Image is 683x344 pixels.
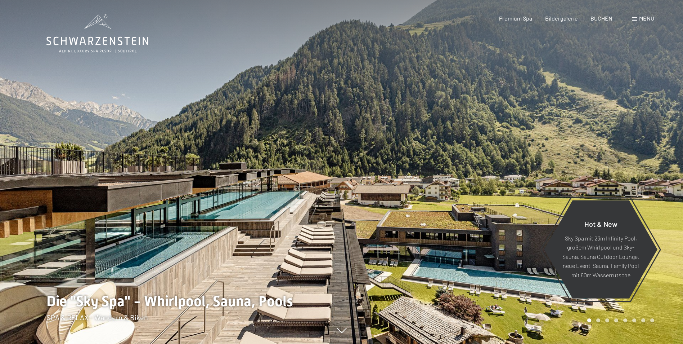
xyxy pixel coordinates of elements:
div: Carousel Pagination [585,318,654,322]
span: Menü [639,15,654,22]
div: Carousel Page 6 [632,318,636,322]
a: Premium Spa [499,15,532,22]
a: BUCHEN [590,15,612,22]
span: Hot & New [584,219,617,228]
div: Carousel Page 1 (Current Slide) [587,318,591,322]
div: Carousel Page 5 [623,318,627,322]
div: Carousel Page 8 [650,318,654,322]
p: Sky Spa mit 23m Infinity Pool, großem Whirlpool und Sky-Sauna, Sauna Outdoor Lounge, neue Event-S... [562,233,640,279]
div: Carousel Page 7 [641,318,645,322]
a: Hot & New Sky Spa mit 23m Infinity Pool, großem Whirlpool und Sky-Sauna, Sauna Outdoor Lounge, ne... [544,200,658,299]
div: Carousel Page 4 [614,318,618,322]
div: Carousel Page 2 [596,318,600,322]
div: Carousel Page 3 [605,318,609,322]
a: Bildergalerie [545,15,578,22]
